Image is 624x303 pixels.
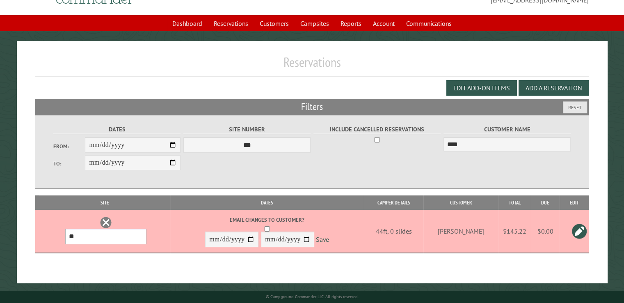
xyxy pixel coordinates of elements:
th: Camper Details [364,195,423,210]
td: [PERSON_NAME] [423,210,498,253]
button: Add a Reservation [519,80,589,96]
a: Delete this reservation [100,216,112,229]
th: Site [39,195,170,210]
a: Customers [255,16,294,31]
a: Dashboard [167,16,207,31]
a: Account [368,16,400,31]
h1: Reservations [35,54,589,77]
label: Include Cancelled Reservations [313,125,441,134]
small: © Campground Commander LLC. All rights reserved. [266,294,359,299]
label: Email changes to customer? [171,216,363,224]
label: Dates [53,125,181,134]
a: Save [316,236,329,244]
label: Customer Name [443,125,571,134]
td: $145.22 [498,210,531,253]
th: Customer [423,195,498,210]
a: Reports [336,16,366,31]
th: Total [498,195,531,210]
th: Edit [560,195,589,210]
button: Reset [563,101,587,113]
td: 44ft, 0 slides [364,210,423,253]
a: Reservations [209,16,253,31]
a: Campsites [295,16,334,31]
button: Edit Add-on Items [446,80,517,96]
h2: Filters [35,99,589,115]
div: - [171,216,363,249]
label: Site Number [183,125,311,134]
label: To: [53,160,85,168]
th: Due [531,195,559,210]
th: Dates [170,195,364,210]
label: From: [53,142,85,150]
td: $0.00 [531,210,559,253]
a: Communications [401,16,457,31]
